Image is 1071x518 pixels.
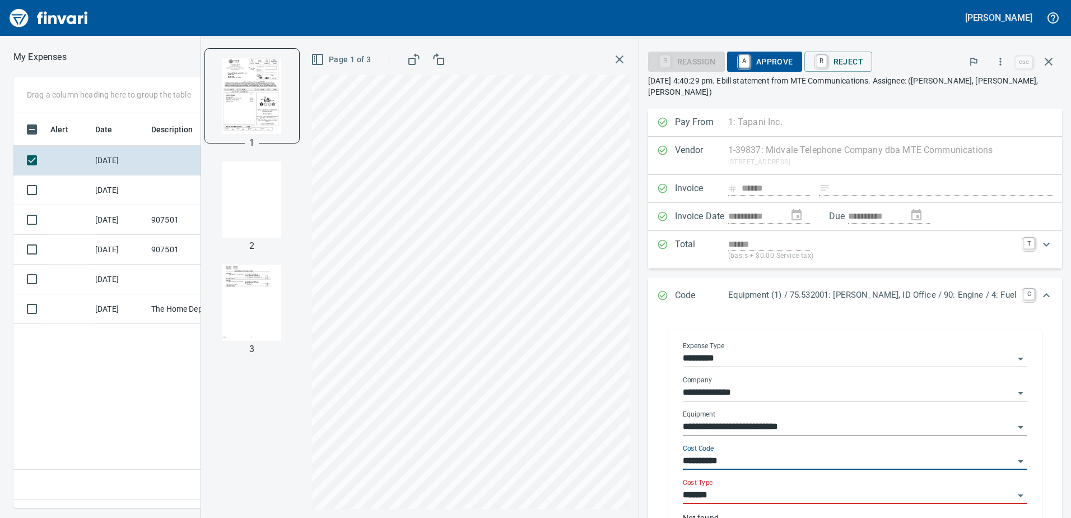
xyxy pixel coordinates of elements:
[1013,385,1028,401] button: Open
[648,75,1062,98] p: [DATE] 4:40:29 pm. Ebill statement from MTE Communications. Assignee: ([PERSON_NAME], [PERSON_NAM...
[91,235,147,265] td: [DATE]
[1013,488,1028,503] button: Open
[988,49,1013,74] button: More
[648,277,1062,314] div: Expand
[50,123,68,136] span: Alert
[683,343,724,349] label: Expense Type
[675,289,728,303] p: Code
[648,231,1062,269] div: Expand
[13,50,67,64] nav: breadcrumb
[249,343,254,356] p: 3
[249,136,254,150] p: 1
[27,89,191,100] p: Drag a column heading here to group the table
[961,49,986,74] button: Flag
[1023,238,1035,249] a: T
[91,205,147,235] td: [DATE]
[1023,289,1035,300] a: C
[95,123,127,136] span: Date
[147,294,248,324] td: The Home Depot #[GEOGRAPHIC_DATA]
[91,265,147,294] td: [DATE]
[736,52,793,71] span: Approve
[727,52,802,72] button: AApprove
[728,251,1017,262] p: (basis + $0.00 Service tax)
[50,123,83,136] span: Alert
[683,445,714,452] label: Cost Code
[7,4,91,31] img: Finvari
[683,377,712,383] label: Company
[1013,419,1028,435] button: Open
[962,9,1035,26] button: [PERSON_NAME]
[309,49,375,70] button: Page 1 of 3
[683,479,713,486] label: Cost Type
[1013,351,1028,367] button: Open
[816,55,827,67] a: R
[95,123,113,136] span: Date
[214,58,290,134] img: Page 1
[728,289,1017,302] p: Equipment (1) / 75.532001: [PERSON_NAME], ID Office / 90: Engine / 4: Fuel
[13,50,67,64] p: My Expenses
[648,56,725,66] div: Reassign
[965,12,1032,24] h5: [PERSON_NAME]
[214,161,290,238] img: Page 2
[1013,454,1028,469] button: Open
[313,53,371,67] span: Page 1 of 3
[147,205,248,235] td: 907501
[1016,56,1032,68] a: esc
[147,235,248,265] td: 907501
[1013,48,1062,75] span: Close invoice
[151,123,193,136] span: Description
[249,239,254,253] p: 2
[91,146,147,175] td: [DATE]
[739,55,749,67] a: A
[683,411,715,418] label: Equipment
[813,52,863,71] span: Reject
[91,175,147,205] td: [DATE]
[151,123,208,136] span: Description
[675,238,728,262] p: Total
[214,265,290,341] img: Page 3
[804,52,872,72] button: RReject
[91,294,147,324] td: [DATE]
